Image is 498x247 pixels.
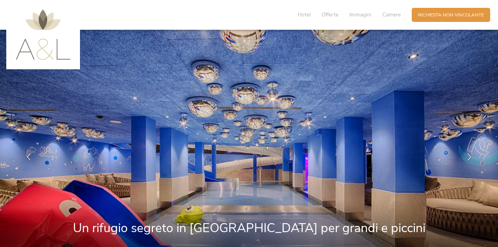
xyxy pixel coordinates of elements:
[382,11,401,18] span: Camere
[349,11,371,18] span: Immagini
[418,12,484,18] span: Richiesta non vincolante
[16,9,71,60] img: AMONTI & LUNARIS Wellnessresort
[322,11,338,18] span: Offerte
[298,11,311,18] span: Hotel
